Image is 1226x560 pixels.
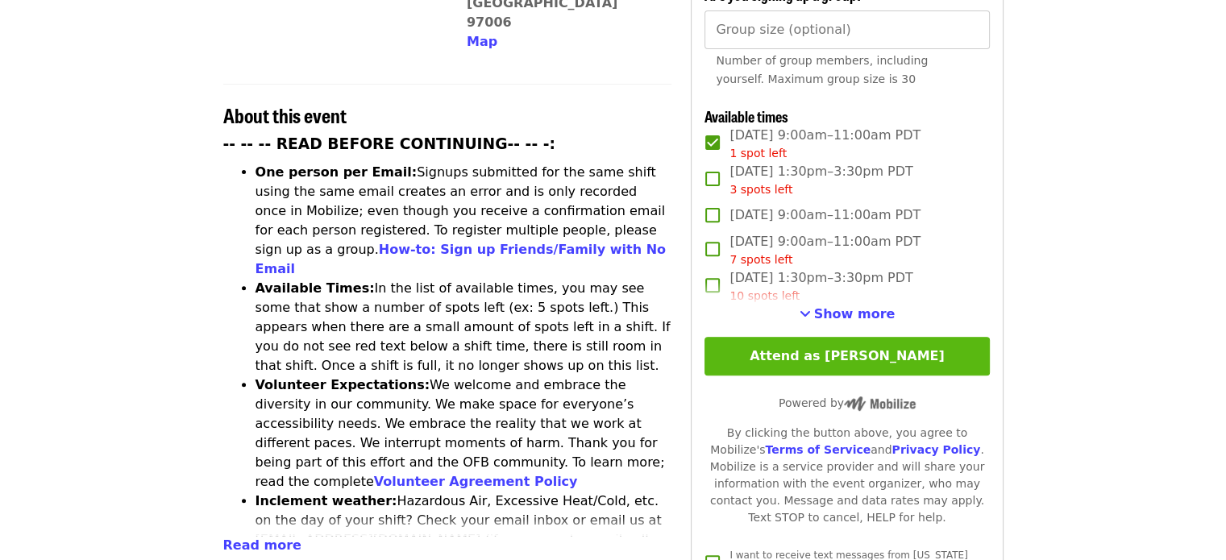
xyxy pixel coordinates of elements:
[223,135,555,152] strong: -- -- -- READ BEFORE CONTINUING-- -- -:
[729,205,921,225] span: [DATE] 9:00am–11:00am PDT
[223,537,301,553] span: Read more
[467,34,497,49] span: Map
[729,232,921,268] span: [DATE] 9:00am–11:00am PDT
[729,183,792,196] span: 3 spots left
[800,305,896,324] button: See more timeslots
[704,337,989,375] button: Attend as [PERSON_NAME]
[891,443,980,456] a: Privacy Policy
[704,106,788,127] span: Available times
[729,147,787,160] span: 1 spot left
[729,289,800,302] span: 10 spots left
[223,101,347,129] span: About this event
[844,396,916,411] img: Powered by Mobilize
[256,375,672,492] li: We welcome and embrace the diversity in our community. We make space for everyone’s accessibility...
[704,10,989,49] input: [object Object]
[223,536,301,555] button: Read more
[765,443,871,456] a: Terms of Service
[256,164,418,180] strong: One person per Email:
[467,32,497,52] button: Map
[704,425,989,526] div: By clicking the button above, you agree to Mobilize's and . Mobilize is a service provider and wi...
[729,268,912,305] span: [DATE] 1:30pm–3:30pm PDT
[256,377,430,392] strong: Volunteer Expectations:
[729,126,921,162] span: [DATE] 9:00am–11:00am PDT
[814,306,896,321] span: Show more
[716,54,928,85] span: Number of group members, including yourself. Maximum group size is 30
[256,242,667,276] a: How-to: Sign up Friends/Family with No Email
[729,162,912,198] span: [DATE] 1:30pm–3:30pm PDT
[256,279,672,375] li: In the list of available times, you may see some that show a number of spots left (ex: 5 spots le...
[779,396,916,409] span: Powered by
[256,493,397,508] strong: Inclement weather:
[374,474,578,489] a: Volunteer Agreement Policy
[729,253,792,266] span: 7 spots left
[256,280,375,296] strong: Available Times:
[256,163,672,279] li: Signups submitted for the same shift using the same email creates an error and is only recorded o...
